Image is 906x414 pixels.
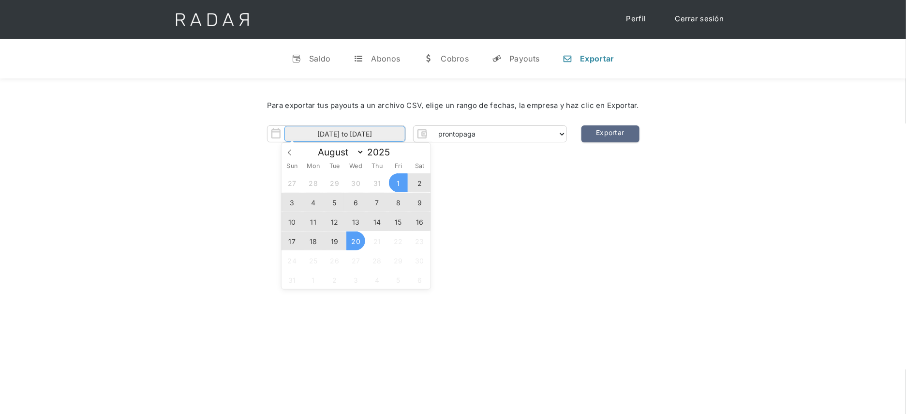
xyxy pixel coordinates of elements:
[346,270,365,289] span: September 3, 2025
[410,173,429,192] span: August 2, 2025
[666,10,734,29] a: Cerrar sesión
[304,212,323,231] span: August 11, 2025
[368,173,386,192] span: July 31, 2025
[324,163,345,169] span: Tue
[325,193,344,212] span: August 5, 2025
[580,54,614,63] div: Exportar
[509,54,539,63] div: Payouts
[292,54,301,63] div: v
[282,270,301,289] span: August 31, 2025
[389,193,408,212] span: August 8, 2025
[304,251,323,270] span: August 25, 2025
[304,270,323,289] span: September 1, 2025
[441,54,469,63] div: Cobros
[368,193,386,212] span: August 7, 2025
[282,173,301,192] span: July 27, 2025
[368,231,386,250] span: August 21, 2025
[410,193,429,212] span: August 9, 2025
[325,231,344,250] span: August 19, 2025
[313,146,364,158] select: Month
[364,147,399,158] input: Year
[282,163,303,169] span: Sun
[368,270,386,289] span: September 4, 2025
[354,54,364,63] div: t
[303,163,324,169] span: Mon
[346,231,365,250] span: August 20, 2025
[282,193,301,212] span: August 3, 2025
[410,251,429,270] span: August 30, 2025
[282,231,301,250] span: August 17, 2025
[304,193,323,212] span: August 4, 2025
[282,251,301,270] span: August 24, 2025
[368,212,386,231] span: August 14, 2025
[325,270,344,289] span: September 2, 2025
[492,54,502,63] div: y
[389,212,408,231] span: August 15, 2025
[304,173,323,192] span: July 28, 2025
[29,100,877,111] div: Para exportar tus payouts a un archivo CSV, elige un rango de fechas, la empresa y haz clic en Ex...
[346,212,365,231] span: August 13, 2025
[282,212,301,231] span: August 10, 2025
[423,54,433,63] div: w
[304,231,323,250] span: August 18, 2025
[346,173,365,192] span: July 30, 2025
[346,193,365,212] span: August 6, 2025
[367,163,388,169] span: Thu
[410,212,429,231] span: August 16, 2025
[409,163,431,169] span: Sat
[267,125,567,142] form: Form
[389,231,408,250] span: August 22, 2025
[325,212,344,231] span: August 12, 2025
[309,54,331,63] div: Saldo
[325,251,344,270] span: August 26, 2025
[388,163,409,169] span: Fri
[371,54,401,63] div: Abonos
[325,173,344,192] span: July 29, 2025
[389,173,408,192] span: August 1, 2025
[410,231,429,250] span: August 23, 2025
[345,163,367,169] span: Wed
[368,251,386,270] span: August 28, 2025
[410,270,429,289] span: September 6, 2025
[389,270,408,289] span: September 5, 2025
[563,54,572,63] div: n
[346,251,365,270] span: August 27, 2025
[581,125,639,142] a: Exportar
[389,251,408,270] span: August 29, 2025
[617,10,656,29] a: Perfil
